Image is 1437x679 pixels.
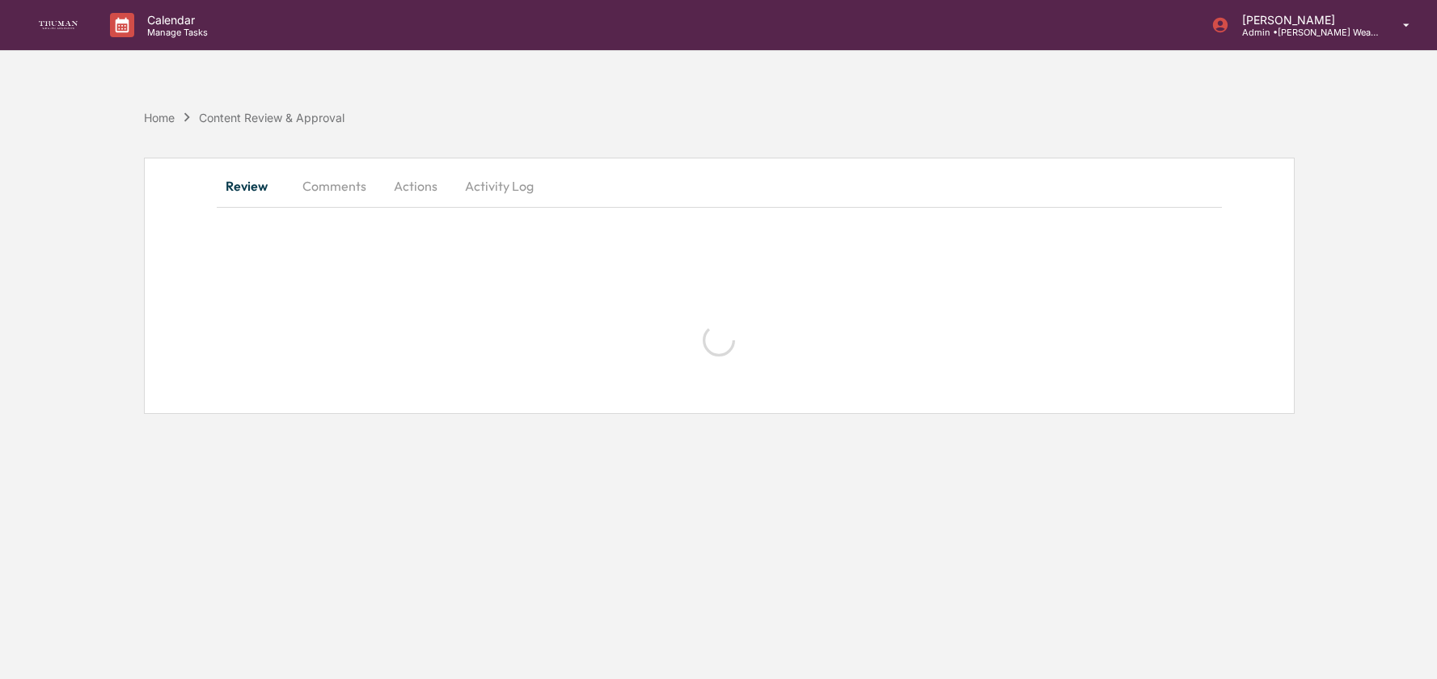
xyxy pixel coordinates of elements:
[199,111,344,124] div: Content Review & Approval
[1229,27,1380,38] p: Admin • [PERSON_NAME] Wealth
[134,13,216,27] p: Calendar
[39,21,78,30] img: logo
[379,167,452,205] button: Actions
[134,27,216,38] p: Manage Tasks
[217,167,290,205] button: Review
[1229,13,1380,27] p: [PERSON_NAME]
[452,167,547,205] button: Activity Log
[144,111,175,124] div: Home
[290,167,379,205] button: Comments
[217,167,1223,205] div: secondary tabs example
